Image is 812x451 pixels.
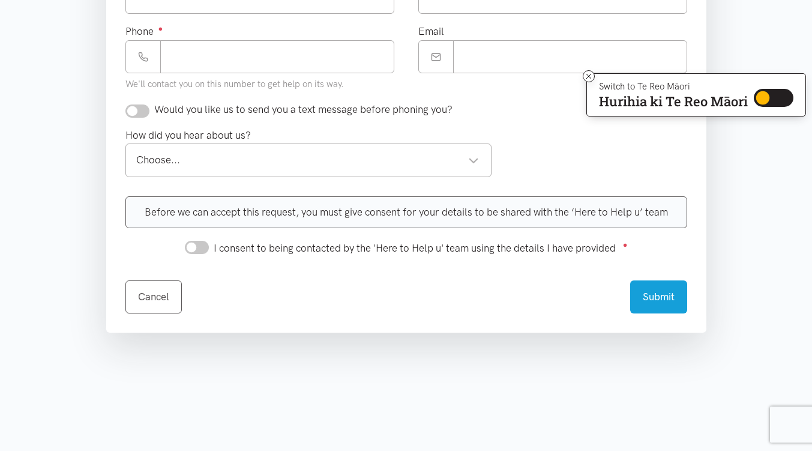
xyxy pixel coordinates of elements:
[158,24,163,33] sup: ●
[418,23,444,40] label: Email
[125,79,344,89] small: We'll contact you on this number to get help on its way.
[453,40,687,73] input: Email
[630,280,687,313] button: Submit
[160,40,394,73] input: Phone number
[214,242,616,254] span: I consent to being contacted by the 'Here to Help u' team using the details I have provided
[136,152,480,168] div: Choose...
[125,280,182,313] a: Cancel
[623,240,628,249] sup: ●
[154,103,453,115] span: Would you like us to send you a text message before phoning you?
[125,23,163,40] label: Phone
[125,127,251,144] label: How did you hear about us?
[599,83,748,90] p: Switch to Te Reo Māori
[599,96,748,107] p: Hurihia ki Te Reo Māori
[125,196,687,228] div: Before we can accept this request, you must give consent for your details to be shared with the ‘...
